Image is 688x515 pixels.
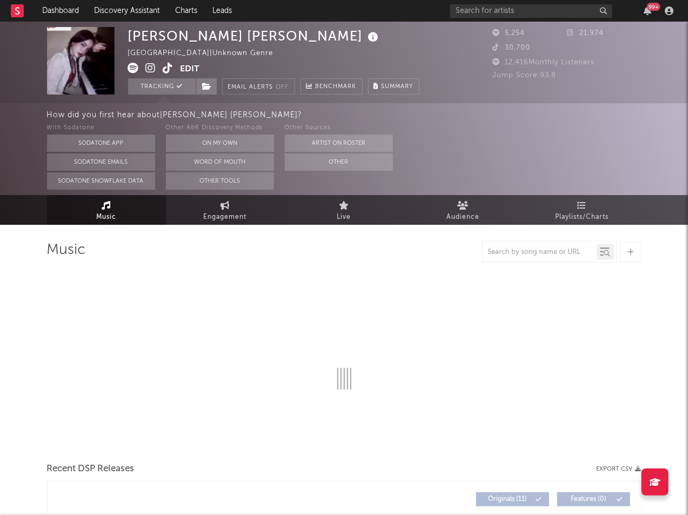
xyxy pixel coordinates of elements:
a: Benchmark [300,78,363,95]
button: Other [285,153,393,171]
div: [GEOGRAPHIC_DATA] | Unknown Genre [128,47,286,60]
button: Sodatone Snowflake Data [47,172,155,190]
button: Artist on Roster [285,135,393,152]
a: Music [47,195,166,225]
a: Audience [404,195,523,225]
button: Sodatone App [47,135,155,152]
button: Export CSV [597,466,642,472]
div: [PERSON_NAME] [PERSON_NAME] [128,27,382,45]
span: Summary [382,84,413,90]
button: Summary [368,78,419,95]
button: Tracking [128,78,196,95]
button: Email AlertsOff [222,78,295,95]
span: Jump Score: 93.8 [493,72,557,79]
span: Features ( 0 ) [564,496,614,503]
span: Playlists/Charts [555,211,609,224]
span: Music [96,211,116,224]
em: Off [276,84,289,90]
a: Engagement [166,195,285,225]
button: On My Own [166,135,274,152]
span: 30,700 [493,44,531,51]
button: Features(0) [557,492,630,506]
span: Benchmark [316,81,357,93]
span: Recent DSP Releases [47,463,135,476]
button: Other Tools [166,172,274,190]
span: 12,416 Monthly Listeners [493,59,595,66]
a: Live [285,195,404,225]
button: Sodatone Emails [47,153,155,171]
span: Live [337,211,351,224]
button: 99+ [644,6,651,15]
button: Edit [181,63,200,76]
a: Playlists/Charts [523,195,642,225]
button: Word Of Mouth [166,153,274,171]
span: 5,254 [493,30,525,37]
div: With Sodatone [47,122,155,135]
span: Originals ( 11 ) [483,496,533,503]
div: 99 + [647,3,660,11]
span: 21,974 [567,30,604,37]
div: Other Sources [285,122,393,135]
input: Search by song name or URL [483,248,597,257]
input: Search for artists [450,4,612,18]
span: Engagement [204,211,247,224]
button: Originals(11) [476,492,549,506]
div: Other A&R Discovery Methods [166,122,274,135]
span: Audience [446,211,479,224]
